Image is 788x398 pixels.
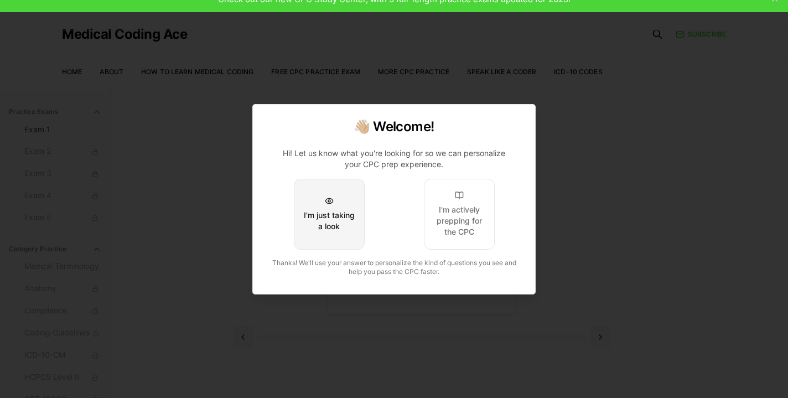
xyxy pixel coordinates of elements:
[303,210,355,232] div: I'm just taking a look
[272,259,516,276] span: Thanks! We'll use your answer to personalize the kind of questions you see and help you pass the ...
[294,179,365,250] button: I'm just taking a look
[433,204,485,237] div: I'm actively prepping for the CPC
[266,118,522,136] h2: 👋🏼 Welcome!
[275,148,513,170] p: Hi! Let us know what you're looking for so we can personalize your CPC prep experience.
[424,179,495,250] button: I'm actively prepping for the CPC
